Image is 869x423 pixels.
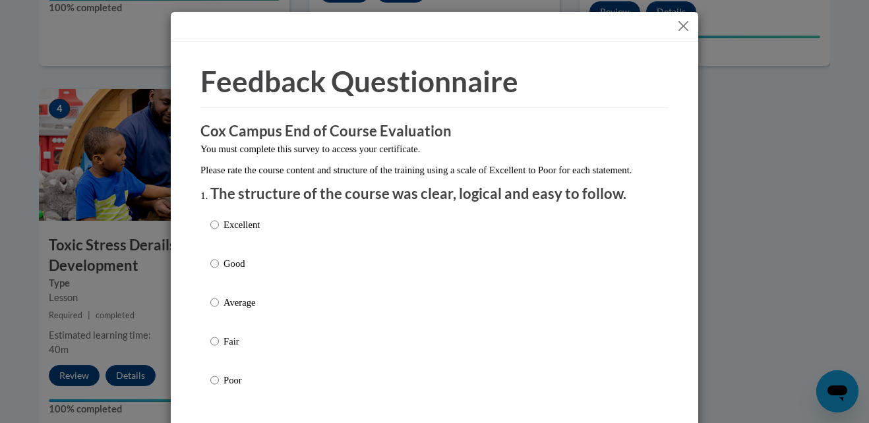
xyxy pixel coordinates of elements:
[224,334,260,349] p: Fair
[210,256,219,271] input: Good
[224,373,260,387] p: Poor
[675,18,692,34] button: Close
[210,217,219,232] input: Excellent
[200,121,669,142] h3: Cox Campus End of Course Evaluation
[210,184,659,204] p: The structure of the course was clear, logical and easy to follow.
[210,334,219,349] input: Fair
[200,142,669,156] p: You must complete this survey to access your certificate.
[224,295,260,310] p: Average
[210,295,219,310] input: Average
[224,217,260,232] p: Excellent
[200,163,669,177] p: Please rate the course content and structure of the training using a scale of Excellent to Poor f...
[210,373,219,387] input: Poor
[224,256,260,271] p: Good
[200,64,518,98] span: Feedback Questionnaire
